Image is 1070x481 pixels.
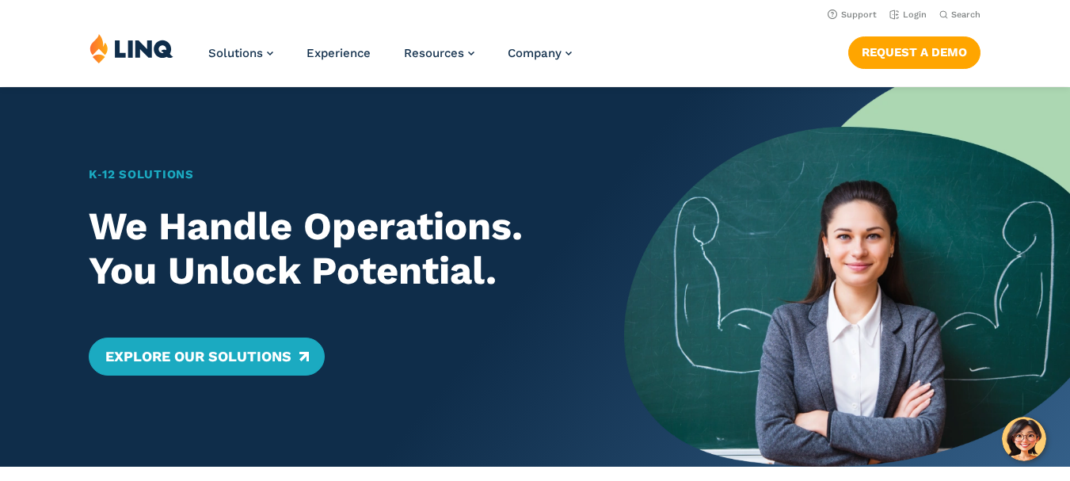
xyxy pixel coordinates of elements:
[624,87,1070,467] img: Home Banner
[828,10,877,20] a: Support
[89,338,324,376] a: Explore Our Solutions
[208,46,263,60] span: Solutions
[89,166,580,184] h1: K‑12 Solutions
[508,46,562,60] span: Company
[1002,417,1046,461] button: Hello, have a question? Let’s chat.
[848,33,981,68] nav: Button Navigation
[939,9,981,21] button: Open Search Bar
[951,10,981,20] span: Search
[89,33,173,63] img: LINQ | K‑12 Software
[208,33,572,86] nav: Primary Navigation
[404,46,474,60] a: Resources
[508,46,572,60] a: Company
[208,46,273,60] a: Solutions
[889,10,927,20] a: Login
[89,204,580,293] h2: We Handle Operations. You Unlock Potential.
[404,46,464,60] span: Resources
[307,46,371,60] a: Experience
[848,36,981,68] a: Request a Demo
